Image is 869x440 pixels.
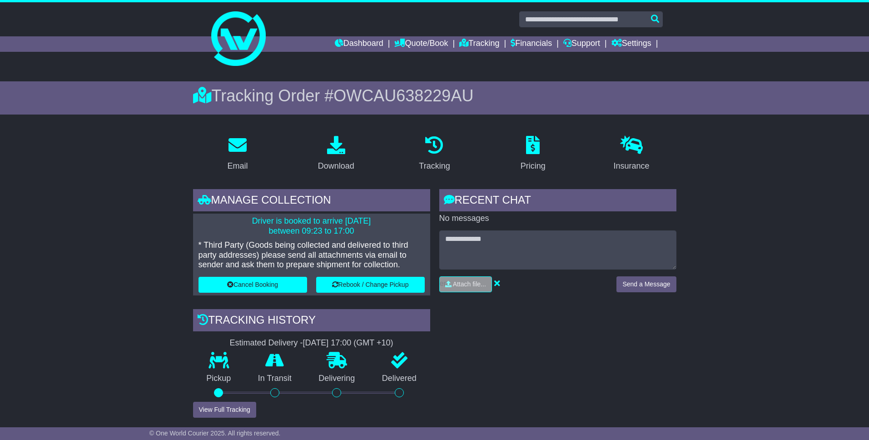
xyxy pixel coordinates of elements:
[515,133,551,175] a: Pricing
[394,36,448,52] a: Quote/Book
[193,86,676,105] div: Tracking Order #
[193,338,430,348] div: Estimated Delivery -
[413,133,456,175] a: Tracking
[305,374,369,384] p: Delivering
[459,36,499,52] a: Tracking
[318,160,354,172] div: Download
[616,276,676,292] button: Send a Message
[244,374,305,384] p: In Transit
[149,430,281,437] span: © One World Courier 2025. All rights reserved.
[368,374,430,384] p: Delivered
[193,374,245,384] p: Pickup
[611,36,651,52] a: Settings
[521,160,546,172] div: Pricing
[221,133,253,175] a: Email
[439,214,676,224] p: No messages
[227,160,248,172] div: Email
[199,277,307,293] button: Cancel Booking
[563,36,600,52] a: Support
[193,189,430,214] div: Manage collection
[419,160,450,172] div: Tracking
[511,36,552,52] a: Financials
[316,277,425,293] button: Rebook / Change Pickup
[608,133,655,175] a: Insurance
[199,240,425,270] p: * Third Party (Goods being collected and delivered to third party addresses) please send all atta...
[193,402,256,418] button: View Full Tracking
[199,216,425,236] p: Driver is booked to arrive [DATE] between 09:23 to 17:00
[312,133,360,175] a: Download
[303,338,393,348] div: [DATE] 17:00 (GMT +10)
[333,86,473,105] span: OWCAU638229AU
[439,189,676,214] div: RECENT CHAT
[335,36,383,52] a: Dashboard
[193,309,430,334] div: Tracking history
[614,160,650,172] div: Insurance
